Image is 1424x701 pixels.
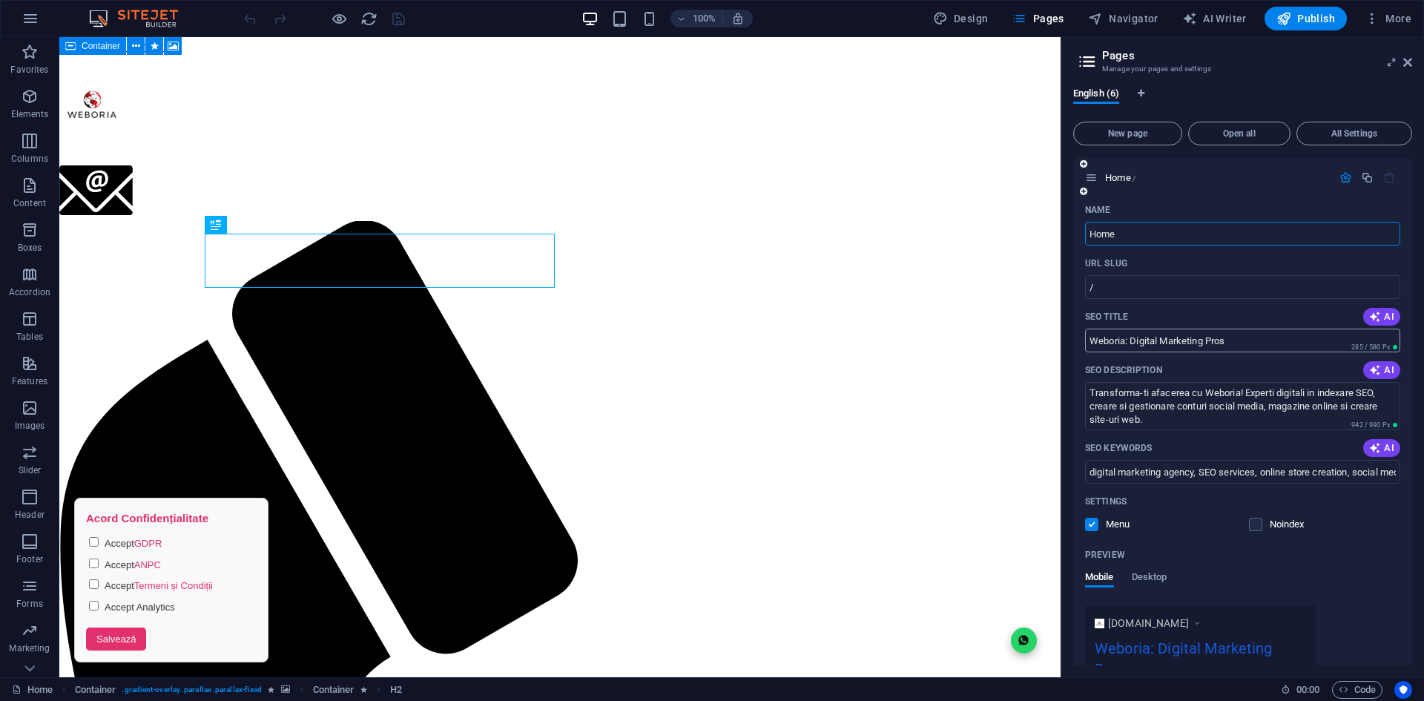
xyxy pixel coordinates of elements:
[12,375,47,387] p: Features
[13,197,46,209] p: Content
[18,242,42,254] p: Boxes
[731,12,745,25] i: On resize automatically adjust zoom level to fit chosen device.
[1369,364,1394,376] span: AI
[1351,421,1390,429] span: 942 / 990 Px
[1095,637,1307,687] div: Weboria: Digital Marketing Pros
[9,286,50,298] p: Accordion
[1383,171,1396,184] div: The startpage cannot be deleted
[1307,684,1309,695] span: :
[390,681,402,699] span: Click to select. Double-click to edit
[1369,442,1394,454] span: AI
[1133,174,1135,182] span: /
[1080,129,1176,138] span: New page
[1332,681,1382,699] button: Code
[268,685,274,694] i: Element contains an animation
[1296,681,1319,699] span: 00 00
[1105,172,1135,183] span: Click to open page
[1108,616,1189,631] span: [DOMAIN_NAME]
[1296,122,1412,145] button: All Settings
[1270,518,1318,531] p: Instruct search engines to exclude this page from search results.
[1073,88,1412,116] div: Language Tabs
[15,420,45,432] p: Images
[1132,568,1167,589] span: Desktop
[1365,11,1411,26] span: More
[1363,308,1400,326] button: AI
[9,642,50,654] p: Marketing
[1339,681,1376,699] span: Code
[1073,85,1119,105] span: English (6)
[1082,7,1164,30] button: Navigator
[1095,619,1104,628] img: logowhite-fwnd0L6vg8y3Qd5sJZOzRA-eH4fLIt109gQJ6fQ2zbjdg.png
[1085,364,1162,376] label: The text in search results and social media
[1281,681,1320,699] h6: Session time
[933,11,989,26] span: Design
[1182,11,1247,26] span: AI Writer
[11,153,48,165] p: Columns
[1363,439,1400,457] button: AI
[1102,62,1382,76] h3: Manage your pages and settings
[313,681,355,699] span: Click to select. Double-click to edit
[1106,518,1154,531] p: Define if you want this page to be shown in auto-generated navigation.
[12,681,53,699] a: Click to cancel selection. Double-click to open Pages
[1348,342,1400,352] span: Calculated pixel length in search results
[1102,49,1412,62] h2: Pages
[927,7,995,30] button: Design
[1073,122,1182,145] button: New page
[281,685,290,694] i: This element contains a background
[670,10,723,27] button: 100%
[75,681,116,699] span: Click to select. Double-click to edit
[1303,129,1405,138] span: All Settings
[1085,275,1400,299] input: Last part of the URL for this page
[1101,173,1332,182] div: Home/
[1361,171,1374,184] div: Duplicate
[1085,568,1114,589] span: Mobile
[693,10,716,27] h6: 100%
[1088,11,1158,26] span: Navigator
[1085,442,1152,454] p: SEO Keywords
[1348,420,1400,430] span: Calculated pixel length in search results
[1085,549,1125,561] p: Preview of your page in search results
[1394,681,1412,699] button: Usercentrics
[330,10,348,27] button: Click here to leave preview mode and continue editing
[16,553,43,565] p: Footer
[1085,496,1127,507] p: Settings
[1363,361,1400,379] button: AI
[360,10,378,27] i: Reload page
[1359,7,1417,30] button: More
[15,509,44,521] p: Header
[1012,11,1064,26] span: Pages
[122,681,262,699] span: . gradient-overlay .parallax .parallax-fixed
[16,598,43,610] p: Forms
[11,108,49,120] p: Elements
[1369,311,1394,323] span: AI
[1339,171,1352,184] div: Settings
[82,42,120,50] span: Container
[1085,382,1400,430] textarea: The text in search results and social media
[1265,7,1347,30] button: Publish
[1085,204,1110,216] p: Name
[927,7,995,30] div: Design (Ctrl+Alt+Y)
[1276,11,1335,26] span: Publish
[1006,7,1069,30] button: Pages
[16,331,43,343] p: Tables
[360,10,378,27] button: reload
[75,681,402,699] nav: breadcrumb
[10,64,48,76] p: Favorites
[1085,311,1128,323] p: SEO Title
[1085,364,1162,376] p: SEO Description
[1085,571,1167,599] div: Preview
[1351,343,1390,351] span: 285 / 580 Px
[1188,122,1290,145] button: Open all
[1195,129,1284,138] span: Open all
[360,685,367,694] i: Element contains an animation
[1176,7,1253,30] button: AI Writer
[1085,257,1127,269] label: Last part of the URL for this page
[1085,329,1400,352] input: The page title in search results and browser tabs
[1085,257,1127,269] p: URL SLUG
[1085,311,1128,323] label: The page title in search results and browser tabs
[85,10,197,27] img: Editor Logo
[19,464,42,476] p: Slider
